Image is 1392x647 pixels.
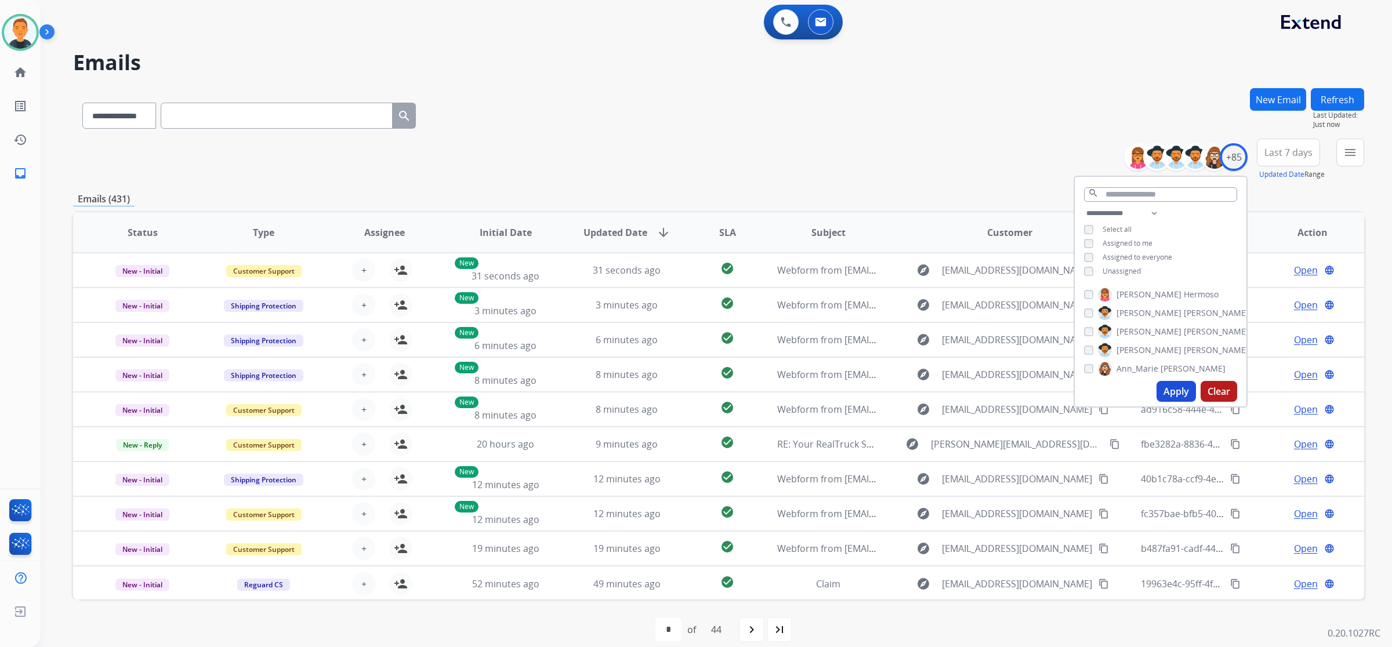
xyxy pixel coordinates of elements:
mat-icon: check_circle [720,540,734,554]
span: [EMAIL_ADDRESS][DOMAIN_NAME] [942,333,1092,347]
mat-icon: content_copy [1230,579,1241,589]
span: [PERSON_NAME][EMAIL_ADDRESS][DOMAIN_NAME] [931,437,1103,451]
span: 31 seconds ago [472,270,539,282]
mat-icon: language [1324,579,1335,589]
mat-icon: navigate_next [745,623,759,637]
span: Hermoso [1184,289,1219,300]
span: 8 minutes ago [474,409,536,421]
span: [PERSON_NAME] [1184,326,1249,337]
span: RE: Your RealTruck Shipping Damage Request for Order 6547681 (Case: RTC-472039 REF: 68a10f92c3cdf... [777,438,1286,450]
span: fc357bae-bfb5-4079-917b-94e2486d6050 [1141,507,1317,520]
mat-icon: arrow_downward [657,226,670,239]
mat-icon: language [1324,335,1335,345]
mat-icon: history [13,133,27,147]
p: New [455,327,478,339]
mat-icon: check_circle [720,435,734,449]
span: Webform from [EMAIL_ADDRESS][DOMAIN_NAME] on [DATE] [777,542,1040,555]
button: Updated Date [1259,170,1304,179]
mat-icon: language [1324,439,1335,449]
span: + [361,507,367,521]
span: 31 seconds ago [593,264,661,277]
mat-icon: explore [916,298,930,312]
span: Webform from [EMAIL_ADDRESS][DOMAIN_NAME] on [DATE] [777,507,1040,520]
span: Customer Support [226,265,302,277]
span: + [361,298,367,312]
mat-icon: explore [916,368,930,381]
span: 6 minutes ago [596,333,658,346]
mat-icon: language [1324,300,1335,310]
mat-icon: person_add [394,298,408,312]
span: Open [1294,472,1318,486]
span: Assignee [364,226,405,239]
mat-icon: person_add [394,577,408,591]
span: + [361,541,367,555]
mat-icon: list_alt [13,99,27,113]
span: [EMAIL_ADDRESS][DOMAIN_NAME] [942,577,1092,591]
mat-icon: explore [916,541,930,555]
p: 0.20.1027RC [1328,626,1380,640]
button: Apply [1157,381,1196,402]
mat-icon: explore [916,507,930,521]
p: New [455,466,478,478]
span: Last 7 days [1264,150,1313,155]
span: [EMAIL_ADDRESS][DOMAIN_NAME] [942,541,1092,555]
mat-icon: home [13,66,27,79]
span: ad916c58-444e-49c2-9c5e-855e8673f284 [1141,403,1316,416]
button: + [352,432,375,456]
span: Open [1294,368,1318,381]
span: Subject [811,226,846,239]
span: Webform from [EMAIL_ADDRESS][DOMAIN_NAME] on [DATE] [777,264,1040,277]
button: + [352,363,375,386]
span: + [361,437,367,451]
span: Customer Support [226,543,302,555]
span: New - Initial [115,508,169,521]
span: [PERSON_NAME] [1184,307,1249,319]
div: +85 [1220,143,1248,171]
mat-icon: check_circle [720,575,734,589]
span: Claim [816,577,840,590]
span: Open [1294,577,1318,591]
span: Open [1294,541,1318,555]
mat-icon: menu [1343,146,1357,159]
span: + [361,368,367,381]
span: [PERSON_NAME] [1161,363,1226,375]
span: Select all [1103,224,1132,234]
span: Webform from [EMAIL_ADDRESS][DOMAIN_NAME] on [DATE] [777,403,1040,416]
span: [EMAIL_ADDRESS][DOMAIN_NAME] [942,507,1092,521]
span: Open [1294,333,1318,347]
mat-icon: content_copy [1230,404,1241,415]
button: + [352,398,375,421]
span: Type [253,226,274,239]
span: Status [128,226,158,239]
span: New - Initial [115,265,169,277]
span: Open [1294,263,1318,277]
mat-icon: explore [916,333,930,347]
span: [PERSON_NAME] [1116,344,1181,356]
mat-icon: content_copy [1110,439,1120,449]
span: Updated Date [583,226,647,239]
span: Shipping Protection [224,335,303,347]
span: 9 minutes ago [596,438,658,450]
span: 20 hours ago [477,438,534,450]
span: Unassigned [1103,266,1141,276]
span: + [361,263,367,277]
span: Customer Support [226,404,302,416]
button: New Email [1250,88,1306,111]
span: 12 minutes ago [472,478,539,491]
span: [PERSON_NAME] [1116,289,1181,300]
mat-icon: check_circle [720,470,734,484]
mat-icon: content_copy [1099,508,1109,519]
mat-icon: content_copy [1230,439,1241,449]
button: + [352,467,375,490]
mat-icon: language [1324,543,1335,554]
span: Webform from [EMAIL_ADDRESS][DOMAIN_NAME] on [DATE] [777,299,1040,311]
mat-icon: person_add [394,402,408,416]
p: New [455,501,478,512]
mat-icon: check_circle [720,505,734,519]
span: [EMAIL_ADDRESS][DOMAIN_NAME] [942,402,1092,416]
span: New - Initial [115,579,169,591]
span: New - Initial [115,369,169,381]
mat-icon: explore [916,472,930,486]
span: Webform from [EMAIL_ADDRESS][DOMAIN_NAME] on [DATE] [777,368,1040,381]
div: 44 [702,618,731,641]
